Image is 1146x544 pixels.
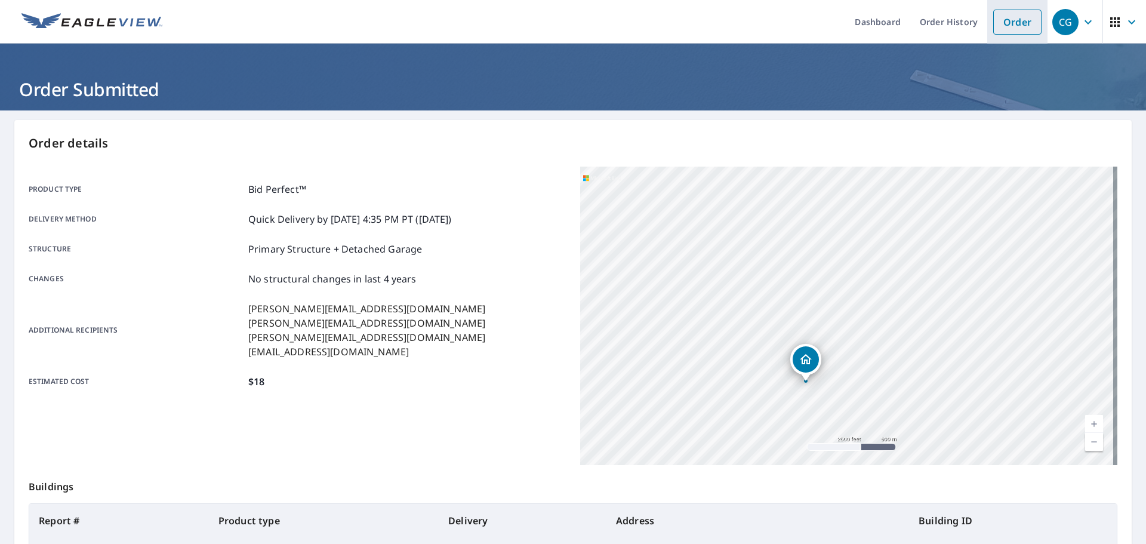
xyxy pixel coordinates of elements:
[29,242,244,256] p: Structure
[439,504,606,537] th: Delivery
[1052,9,1079,35] div: CG
[29,504,209,537] th: Report #
[248,272,417,286] p: No structural changes in last 4 years
[1085,433,1103,451] a: Current Level 14, Zoom Out
[248,345,485,359] p: [EMAIL_ADDRESS][DOMAIN_NAME]
[29,374,244,389] p: Estimated cost
[29,134,1117,152] p: Order details
[993,10,1042,35] a: Order
[248,302,485,316] p: [PERSON_NAME][EMAIL_ADDRESS][DOMAIN_NAME]
[248,330,485,345] p: [PERSON_NAME][EMAIL_ADDRESS][DOMAIN_NAME]
[1085,415,1103,433] a: Current Level 14, Zoom In
[29,182,244,196] p: Product type
[909,504,1117,537] th: Building ID
[248,374,264,389] p: $18
[209,504,439,537] th: Product type
[248,242,422,256] p: Primary Structure + Detached Garage
[29,302,244,359] p: Additional recipients
[248,212,452,226] p: Quick Delivery by [DATE] 4:35 PM PT ([DATE])
[248,316,485,330] p: [PERSON_NAME][EMAIL_ADDRESS][DOMAIN_NAME]
[14,77,1132,102] h1: Order Submitted
[248,182,306,196] p: Bid Perfect™
[21,13,162,31] img: EV Logo
[29,465,1117,503] p: Buildings
[606,504,909,537] th: Address
[790,344,821,381] div: Dropped pin, building 1, Residential property, 5210 NW 73rd Ter Lauderhill, FL 33319
[29,212,244,226] p: Delivery method
[29,272,244,286] p: Changes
